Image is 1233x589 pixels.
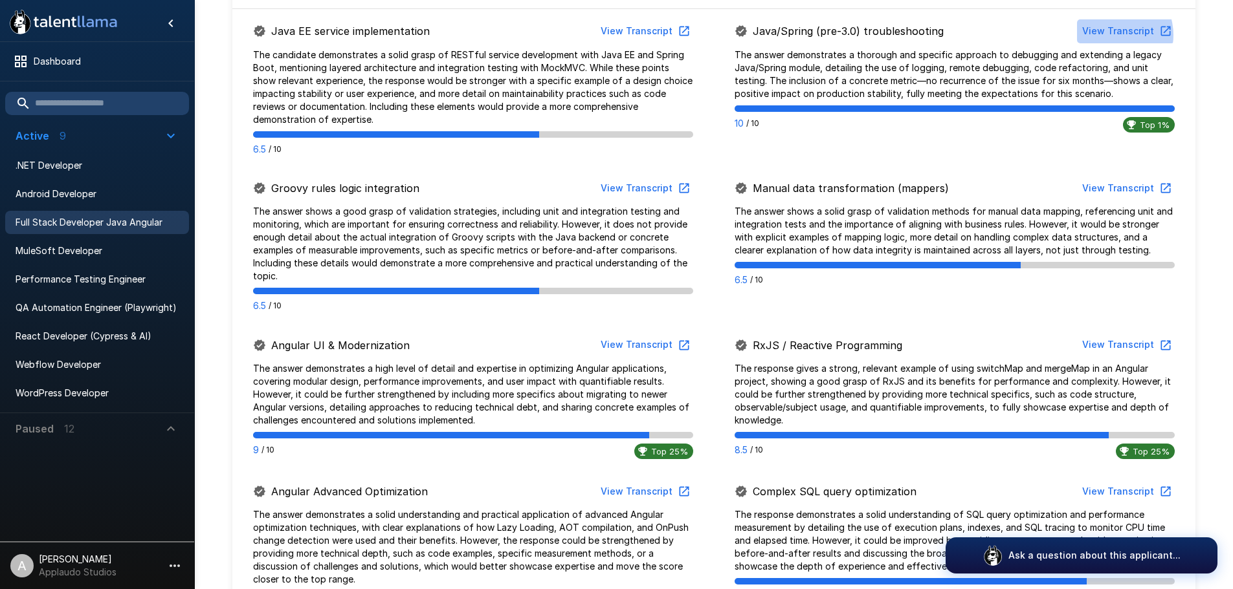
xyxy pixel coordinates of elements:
span: / 10 [269,143,282,156]
span: / 10 [269,299,282,312]
span: / 10 [261,444,274,456]
p: The answer demonstrates a high level of detail and expertise in optimizing Angular applications, ... [253,362,693,427]
span: Top 1% [1135,120,1175,130]
p: Java/Spring (pre-3.0) troubleshooting [753,23,944,39]
p: The candidate demonstrates a solid grasp of RESTful service development with Java EE and Spring B... [253,48,693,126]
p: Groovy rules logic integration [271,180,419,196]
button: View Transcript [1077,333,1175,357]
button: View Transcript [1077,19,1175,43]
p: 6.5 [253,299,266,312]
button: View Transcript [595,19,693,43]
button: View Transcript [595,333,693,357]
p: 6.5 [735,273,748,286]
p: The answer shows a good grasp of validation strategies, including unit and integration testing an... [253,205,693,283]
button: View Transcript [595,480,693,504]
p: Manual data transformation (mappers) [753,180,949,196]
p: RxJS / Reactive Programming [753,337,902,353]
span: / 10 [750,444,763,456]
p: 8.5 [735,444,748,456]
button: View Transcript [1077,177,1175,200]
p: Ask a question about this applicant... [1008,549,1181,562]
p: The answer demonstrates a solid understanding and practical application of advanced Angular optim... [253,508,693,586]
p: 6.5 [253,143,266,156]
p: Angular UI & Modernization [271,337,410,353]
p: The answer shows a solid grasp of validation methods for manual data mapping, referencing unit an... [735,205,1175,257]
button: Ask a question about this applicant... [946,537,1217,573]
p: 9 [253,444,259,456]
p: The response demonstrates a solid understanding of SQL query optimization and performance measure... [735,508,1175,573]
span: / 10 [746,117,759,130]
img: logo_glasses@2x.png [983,545,1003,566]
span: / 10 [750,273,763,286]
p: 10 [735,117,744,130]
span: Top 25% [646,446,693,456]
p: Angular Advanced Optimization [271,484,428,499]
p: Complex SQL query optimization [753,484,916,499]
p: Java EE service implementation [271,23,430,39]
span: Top 25% [1127,446,1175,456]
button: View Transcript [1077,480,1175,504]
button: View Transcript [595,177,693,200]
p: The answer demonstrates a thorough and specific approach to debugging and extending a legacy Java... [735,48,1175,100]
p: The response gives a strong, relevant example of using switchMap and mergeMap in an Angular proje... [735,362,1175,427]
